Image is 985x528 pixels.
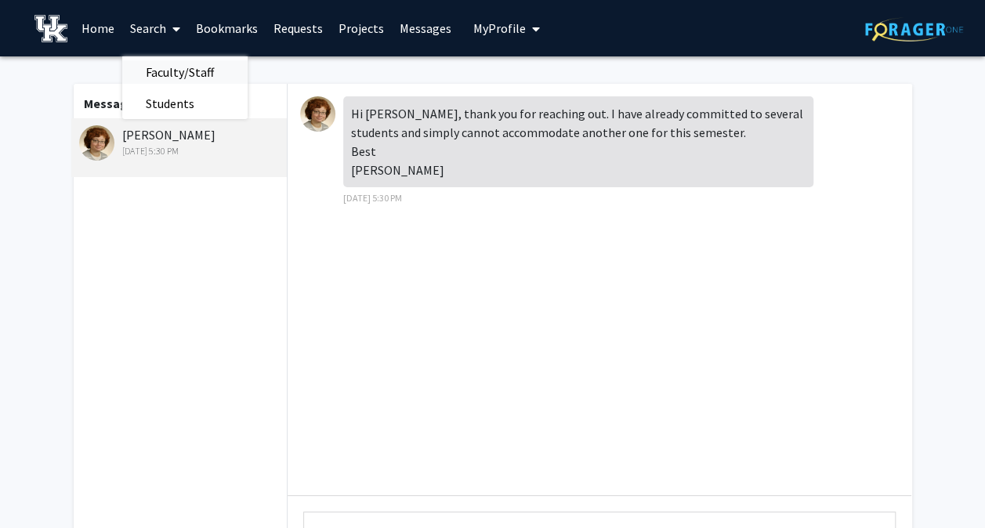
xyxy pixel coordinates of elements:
img: ForagerOne Logo [865,17,963,42]
iframe: Chat [12,457,67,516]
div: [PERSON_NAME] [79,125,284,158]
span: Students [122,88,218,119]
a: Students [122,92,248,115]
span: Faculty/Staff [122,56,237,88]
div: [DATE] 5:30 PM [79,144,284,158]
a: Bookmarks [188,1,266,56]
img: University of Kentucky Logo [34,15,68,42]
span: [DATE] 5:30 PM [343,192,402,204]
b: Messages [84,96,141,111]
img: Emilia Galperin [79,125,114,161]
a: Projects [331,1,392,56]
img: Emilia Galperin [300,96,335,132]
a: Requests [266,1,331,56]
a: Home [74,1,122,56]
a: Search [122,1,188,56]
span: My Profile [473,20,526,36]
a: Faculty/Staff [122,60,248,84]
a: Messages [392,1,459,56]
div: Hi [PERSON_NAME], thank you for reaching out. I have already committed to several students and si... [343,96,813,187]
